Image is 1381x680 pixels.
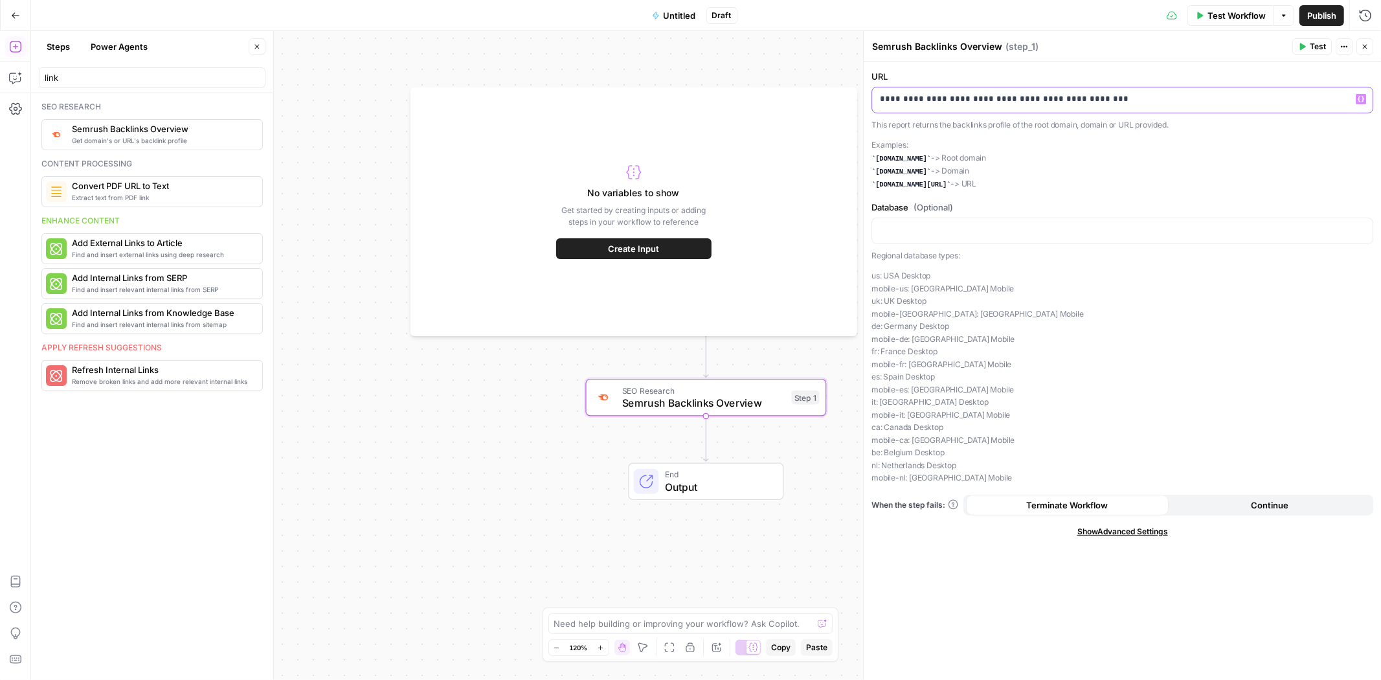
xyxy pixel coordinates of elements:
span: Find and insert relevant internal links from SERP [72,284,252,295]
span: Copy [771,642,791,653]
p: Regional database types: [871,249,1373,262]
span: (Optional) [914,201,953,214]
span: Continue [1251,499,1288,512]
span: Untitled [664,9,696,22]
g: Edge from start to step_1 [704,332,708,377]
button: Test [1292,38,1332,55]
span: 120% [570,642,588,653]
div: Seo research [41,101,263,113]
span: Add External Links to Article [72,236,252,249]
label: Database [871,201,1373,214]
code: [DOMAIN_NAME] [871,168,931,176]
div: EndOutput [586,463,827,501]
button: Test Workflow [1187,5,1274,26]
button: Paste [801,639,833,656]
div: SEO ResearchSemrush Backlinks OverviewStep 1 [586,379,827,416]
h4: No variables to show [588,187,680,199]
span: Extract text from PDF link [72,192,252,203]
span: Semrush Backlinks Overview [622,395,785,411]
span: Refresh Internal Links [72,363,252,376]
span: Paste [806,642,827,653]
span: Remove broken links and add more relevant internal links [72,376,252,387]
span: Create Input [608,242,659,255]
span: Add Internal Links from SERP [72,271,252,284]
p: us: USA Desktop mobile-us: [GEOGRAPHIC_DATA] Mobile uk: UK Desktop mobile-[GEOGRAPHIC_DATA]: [GEO... [871,269,1373,484]
div: Enhance content [41,215,263,227]
img: 3lyvnidk9veb5oecvmize2kaffdg [596,391,611,405]
span: Convert PDF URL to Text [72,179,252,192]
span: Publish [1307,9,1336,22]
span: Semrush Backlinks Overview [72,122,252,135]
button: Copy [766,639,796,656]
span: Add Internal Links from Knowledge Base [72,306,252,319]
span: Draft [712,10,732,21]
span: Test [1310,41,1326,52]
label: URL [871,70,1373,83]
span: Show Advanced Settings [1077,526,1168,538]
div: Apply refresh suggestions [41,342,263,354]
button: Power Agents [83,36,155,57]
a: When the step fails: [871,499,958,511]
g: Edge from step_1 to end [704,416,708,461]
button: Publish [1299,5,1344,26]
span: Test Workflow [1207,9,1266,22]
div: Content processing [41,158,263,170]
code: [DOMAIN_NAME] [871,155,931,163]
span: End [665,468,770,481]
p: This report returns the backlinks profile of the root domain, domain or URL provided. [871,119,1373,131]
button: Steps [39,36,78,57]
button: Untitled [644,5,704,26]
div: Step 1 [792,391,820,405]
span: SEO Research [622,384,785,396]
span: Find and insert external links using deep research [72,249,252,260]
span: ( step_1 ) [1005,40,1039,53]
span: Output [665,479,770,495]
textarea: Semrush Backlinks Overview [872,40,1002,53]
input: Search steps [45,71,260,84]
p: Get started by creating inputs or adding steps in your workflow to reference [556,205,712,228]
span: Terminate Workflow [1027,499,1108,512]
span: Find and insert relevant internal links from sitemap [72,319,252,330]
button: Create Input [556,238,712,259]
img: 3lyvnidk9veb5oecvmize2kaffdg [50,129,63,140]
img: 62yuwf1kr9krw125ghy9mteuwaw4 [50,185,63,198]
button: Continue [1169,495,1371,516]
p: Examples: -> Root domain -> Domain -> URL [871,139,1373,190]
span: Get domain's or URL's backlink profile [72,135,252,146]
code: [DOMAIN_NAME][URL] [871,181,950,188]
